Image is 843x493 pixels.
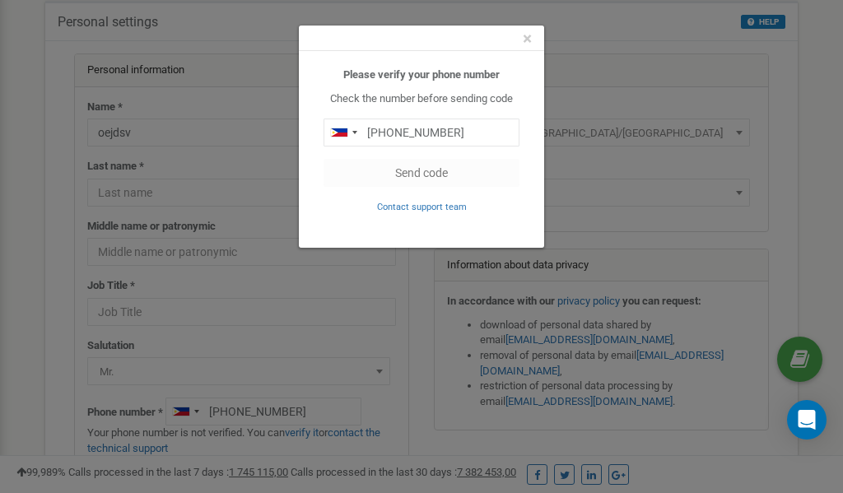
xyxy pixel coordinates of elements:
[324,159,519,187] button: Send code
[343,68,500,81] b: Please verify your phone number
[324,119,519,147] input: 0905 123 4567
[787,400,827,440] div: Open Intercom Messenger
[324,119,362,146] div: Telephone country code
[324,91,519,107] p: Check the number before sending code
[523,30,532,48] button: Close
[523,29,532,49] span: ×
[377,202,467,212] small: Contact support team
[377,200,467,212] a: Contact support team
